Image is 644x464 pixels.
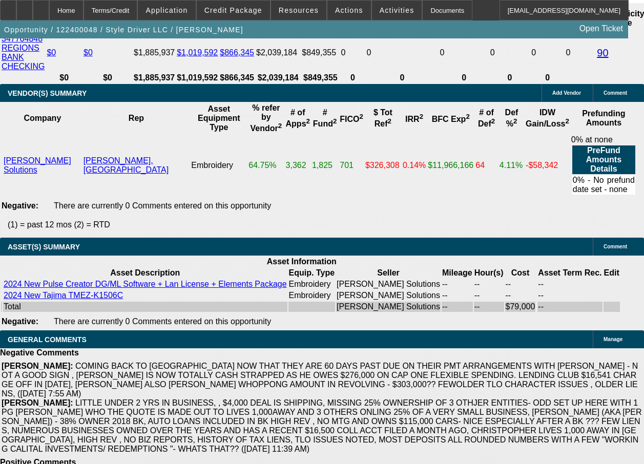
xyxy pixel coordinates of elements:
[505,302,536,312] td: $79,000
[432,115,470,123] b: BFC Exp
[491,117,495,125] sup: 2
[388,117,391,125] sup: 2
[129,114,144,122] b: Rep
[248,135,284,196] td: 64.75%
[220,48,254,57] a: $866,345
[271,1,326,20] button: Resources
[4,302,287,311] div: Total
[278,122,282,130] sup: 2
[2,398,73,407] b: [PERSON_NAME]:
[442,290,473,301] td: --
[198,104,240,132] b: Asset Equipment Type
[571,135,636,196] div: 0% at none
[84,48,93,57] a: $0
[8,243,80,251] span: ASSET(S) SUMMARY
[442,302,473,312] td: --
[466,113,469,120] sup: 2
[288,268,335,278] th: Equip. Type
[427,135,474,196] td: $11,966,166
[191,135,247,196] td: Embroidery
[442,279,473,289] td: --
[505,279,536,289] td: --
[513,117,517,125] sup: 2
[54,201,271,210] span: There are currently 0 Comments entered on this opportunity
[24,114,61,122] b: Company
[133,73,175,83] th: $1,885,937
[336,290,441,301] td: [PERSON_NAME] Solutions
[8,220,644,229] p: (1) = past 12 mos (2) = RTD
[505,290,536,301] td: --
[4,280,287,288] a: 2024 New Pulse Creator DG/ML Software + Lan License + Elements Package
[46,73,82,83] th: $0
[313,108,337,128] b: # Fund
[340,115,363,123] b: FICO
[84,156,169,174] a: [PERSON_NAME], [GEOGRAPHIC_DATA]
[597,47,608,58] a: 90
[311,135,338,196] td: 1,825
[538,268,601,277] b: Asset Term Rec.
[582,109,625,127] b: Prefunding Amounts
[490,73,530,83] th: 0
[531,73,564,83] th: 0
[565,34,595,72] td: 0
[531,34,564,72] td: 0
[572,175,635,195] td: 0% - No prefund date set - none
[366,34,439,72] td: 0
[285,135,310,196] td: 3,362
[2,362,638,398] span: COMING BACK TO [GEOGRAPHIC_DATA] NOW THAT THEY ARE 60 DAYS PAST DUE ON THEIR PMT ARRANGEMENTS WIT...
[525,135,570,196] td: -$58,342
[440,73,489,83] th: 0
[47,48,56,57] a: $0
[340,34,365,72] td: 0
[474,268,504,277] b: Hour(s)
[288,290,335,301] td: Embroidery
[440,34,489,72] td: 0
[219,73,255,83] th: $866,345
[4,156,71,174] a: [PERSON_NAME] Solutions
[380,6,414,14] span: Activities
[327,1,371,20] button: Actions
[267,257,337,266] b: Asset Information
[366,73,439,83] th: 0
[359,113,363,120] sup: 2
[4,26,243,34] span: Opportunity / 122400048 / Style Driver LLC / [PERSON_NAME]
[537,268,602,278] th: Asset Term Recommendation
[306,117,310,125] sup: 2
[8,335,87,344] span: GENERAL COMMENTS
[474,279,504,289] td: --
[339,135,364,196] td: 701
[4,291,123,300] a: 2024 New Tajima TMEZ-K1506C
[575,20,627,37] a: Open Ticket
[586,146,621,173] b: PreFund Amounts Details
[475,135,498,196] td: 64
[177,48,218,57] a: $1,019,592
[372,1,422,20] button: Activities
[552,90,581,96] span: Add Vendor
[474,302,504,312] td: --
[2,34,45,71] a: 347764848 REGIONS BANK CHECKING
[474,290,504,301] td: --
[604,244,627,249] span: Comment
[537,290,602,301] td: --
[336,302,441,312] td: [PERSON_NAME] Solutions
[526,108,569,128] b: IDW Gain/Loss
[54,317,271,326] span: There are currently 0 Comments entered on this opportunity
[176,73,218,83] th: $1,019,592
[505,108,518,128] b: Def %
[301,34,339,72] td: $849,355
[288,279,335,289] td: Embroidery
[2,398,642,453] span: LITTLE UNDER 2 YRS IN BUSINESS, , $4,000 DEAL IS SHIPPING, MISSING 25% OWNERSHIP OF 3 OTHJER ENTI...
[377,268,400,277] b: Seller
[279,6,319,14] span: Resources
[336,279,441,289] td: [PERSON_NAME] Solutions
[256,48,300,57] div: $2,039,184
[442,268,472,277] b: Mileage
[251,103,282,133] b: % refer by Vendor
[565,117,569,125] sup: 2
[256,73,300,83] th: $2,039,184
[405,115,423,123] b: IRR
[2,362,73,370] b: [PERSON_NAME]:
[204,6,262,14] span: Credit Package
[604,90,627,96] span: Comment
[537,279,602,289] td: --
